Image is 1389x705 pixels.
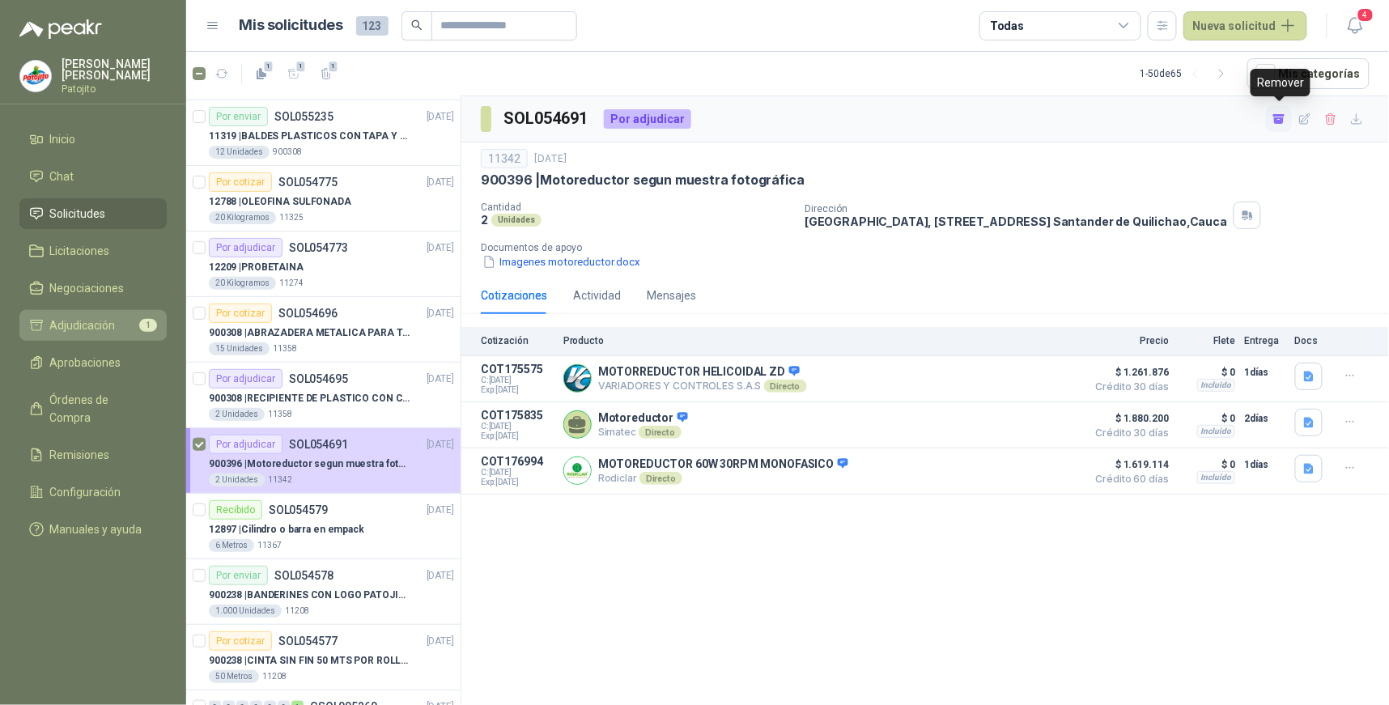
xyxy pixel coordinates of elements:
span: 123 [356,16,389,36]
p: COT176994 [481,455,554,468]
div: 12 Unidades [209,146,270,159]
div: Por adjudicar [209,238,282,257]
p: [DATE] [427,306,454,321]
img: Company Logo [564,365,591,392]
button: Nueva solicitud [1183,11,1307,40]
p: Docs [1295,335,1327,346]
p: 900238 | CINTA SIN FIN 50 MTS POR ROLLO - VER DOC ADJUNTO [209,653,410,669]
p: 1 días [1245,363,1285,382]
p: [DATE] [427,240,454,256]
button: 1 [281,61,307,87]
span: 1 [328,60,339,73]
a: Por cotizarSOL054696[DATE] 900308 |ABRAZADERA METALICA PARA TAPA DE TAMBOR DE PLASTICO DE 50 LT15... [186,297,461,363]
p: 11358 [273,342,297,355]
p: $ 0 [1179,409,1235,428]
p: 12897 | Cilindro o barra en empack [209,522,364,537]
div: Actividad [573,287,621,304]
span: Crédito 30 días [1088,428,1169,438]
a: Configuración [19,477,167,508]
p: MOTOREDUCTOR 60W 30RPM MONOFASICO [598,457,848,472]
a: Por cotizarSOL054775[DATE] 12788 |OLEOFINA SULFONADA20 Kilogramos11325 [186,166,461,231]
div: 1.000 Unidades [209,605,282,618]
span: Manuales y ayuda [50,520,142,538]
a: Por adjudicarSOL054695[DATE] 900308 |RECIPIENTE DE PLASTICO CON CAPACIDAD DE 1.8 LT PARA LA EXTRA... [186,363,461,428]
div: 6 Metros [209,539,254,552]
p: 900308 | RECIPIENTE DE PLASTICO CON CAPACIDAD DE 1.8 LT PARA LA EXTRACCIÓN MANUAL DE LIQUIDOS [209,391,410,406]
div: Por adjudicar [209,435,282,454]
a: Por adjudicarSOL054773[DATE] 12209 |PROBETAINA20 Kilogramos11274 [186,231,461,297]
p: Cotización [481,335,554,346]
div: 15 Unidades [209,342,270,355]
p: 11358 [268,408,292,421]
div: 20 Kilogramos [209,211,276,224]
div: 50 Metros [209,670,259,683]
p: 11319 | BALDES PLASTICOS CON TAPA Y ASA [209,129,410,144]
div: Por enviar [209,107,268,126]
p: 11325 [279,211,304,224]
span: 1 [295,60,307,73]
p: 2 días [1245,409,1285,428]
p: 1 días [1245,455,1285,474]
div: Por adjudicar [604,109,691,129]
div: Por enviar [209,566,268,585]
img: Company Logo [564,457,591,484]
span: Inicio [50,130,76,148]
p: 11208 [285,605,309,618]
span: Negociaciones [50,279,125,297]
a: Manuales y ayuda [19,514,167,545]
span: Licitaciones [50,242,110,260]
p: Patojito [62,84,167,94]
a: Chat [19,161,167,192]
span: Crédito 60 días [1088,474,1169,484]
p: SOL054773 [289,242,348,253]
p: $ 0 [1179,363,1235,382]
p: 12788 | OLEOFINA SULFONADA [209,194,351,210]
span: Adjudicación [50,316,116,334]
div: 20 Kilogramos [209,277,276,290]
p: [DATE] [534,151,567,167]
span: $ 1.261.876 [1088,363,1169,382]
p: [DATE] [427,503,454,518]
p: [PERSON_NAME] [PERSON_NAME] [62,58,167,81]
p: 900396 | Motoreductor segun muestra fotográfica [209,457,410,472]
div: Remover [1251,69,1310,96]
p: 900308 | ABRAZADERA METALICA PARA TAPA DE TAMBOR DE PLASTICO DE 50 LT [209,325,410,341]
p: [DATE] [427,175,454,190]
span: Exp: [DATE] [481,385,554,395]
span: Aprobaciones [50,354,121,372]
button: Imagenes motoreductor.docx [481,253,642,270]
p: SOL054691 [289,439,348,450]
p: Producto [563,335,1078,346]
p: [DATE] [427,568,454,584]
h3: SOL054691 [504,106,591,131]
span: search [411,19,423,31]
button: 1 [248,61,274,87]
a: Solicitudes [19,198,167,229]
span: Configuración [50,483,121,501]
p: SOL055235 [274,111,333,122]
p: 900238 | BANDERINES CON LOGO PATOJITO - VER DOC ADJUNTO [209,588,410,603]
p: 900396 | Motoreductor segun muestra fotográfica [481,172,805,189]
p: SOL054578 [274,570,333,581]
p: MOTORREDUCTOR HELICOIDAL ZD [598,365,807,380]
div: 11342 [481,149,528,168]
p: [GEOGRAPHIC_DATA], [STREET_ADDRESS] Santander de Quilichao , Cauca [805,214,1227,228]
p: COT175575 [481,363,554,376]
span: C: [DATE] [481,422,554,431]
span: Exp: [DATE] [481,431,554,441]
p: 11208 [262,670,287,683]
div: Directo [764,380,807,393]
p: [DATE] [427,634,454,649]
a: Por enviarSOL054578[DATE] 900238 |BANDERINES CON LOGO PATOJITO - VER DOC ADJUNTO1.000 Unidades11208 [186,559,461,625]
a: Adjudicación1 [19,310,167,341]
p: Motoreductor [598,411,688,426]
span: Solicitudes [50,205,106,223]
div: Por cotizar [209,172,272,192]
span: 1 [263,60,274,73]
div: Incluido [1197,425,1235,438]
p: 11367 [257,539,282,552]
a: Por cotizarSOL054577[DATE] 900238 |CINTA SIN FIN 50 MTS POR ROLLO - VER DOC ADJUNTO50 Metros11208 [186,625,461,690]
a: Inicio [19,124,167,155]
a: Licitaciones [19,236,167,266]
img: Company Logo [20,61,51,91]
